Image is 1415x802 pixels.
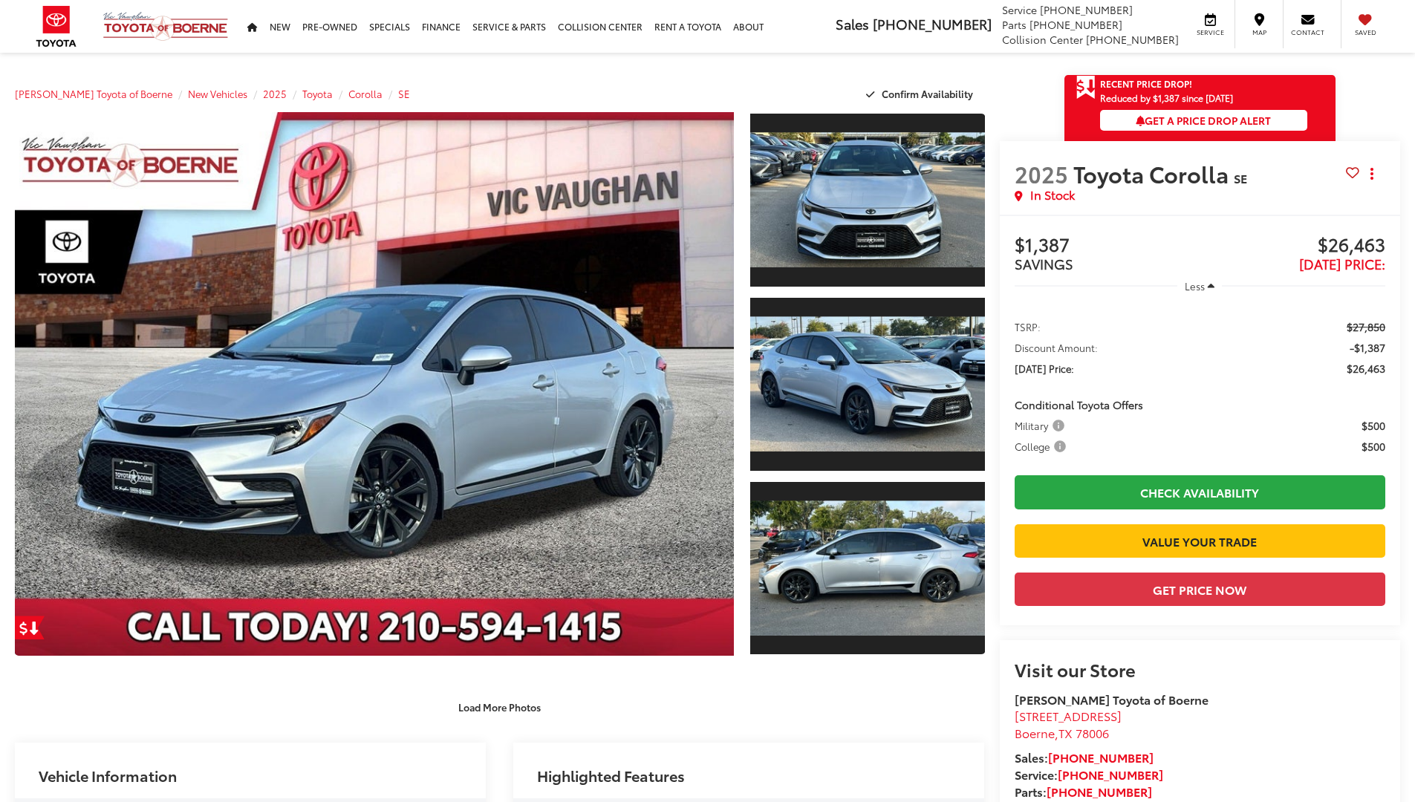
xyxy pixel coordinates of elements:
[1015,783,1152,800] strong: Parts:
[1015,254,1073,273] span: SAVINGS
[1015,724,1055,741] span: Boerne
[1048,749,1154,766] a: [PHONE_NUMBER]
[103,11,229,42] img: Vic Vaughan Toyota of Boerne
[348,87,383,100] a: Corolla
[1015,475,1385,509] a: Check Availability
[1015,524,1385,558] a: Value Your Trade
[1015,235,1200,257] span: $1,387
[15,616,45,639] a: Get Price Drop Alert
[750,480,985,656] a: Expand Photo 3
[1058,724,1073,741] span: TX
[1002,2,1037,17] span: Service
[188,87,247,100] a: New Vehicles
[1359,160,1385,186] button: Actions
[1029,17,1122,32] span: [PHONE_NUMBER]
[1015,157,1068,189] span: 2025
[1015,418,1070,433] button: Military
[1136,113,1271,128] span: Get a Price Drop Alert
[1350,340,1385,355] span: -$1,387
[263,87,287,100] a: 2025
[1047,783,1152,800] a: [PHONE_NUMBER]
[858,81,985,107] button: Confirm Availability
[747,133,986,267] img: 2025 Toyota Corolla SE
[747,501,986,635] img: 2025 Toyota Corolla SE
[1086,32,1179,47] span: [PHONE_NUMBER]
[1076,75,1096,100] span: Get Price Drop Alert
[1299,254,1385,273] span: [DATE] Price:
[1243,27,1275,37] span: Map
[1015,397,1143,412] span: Conditional Toyota Offers
[1015,766,1163,783] strong: Service:
[1185,279,1205,293] span: Less
[1015,319,1041,334] span: TSRP:
[39,767,177,783] h2: Vehicle Information
[1015,724,1109,741] span: ,
[537,767,685,783] h2: Highlighted Features
[1015,361,1074,376] span: [DATE] Price:
[1100,77,1192,90] span: Recent Price Drop!
[7,109,741,659] img: 2025 Toyota Corolla SE
[1015,707,1122,741] a: [STREET_ADDRESS] Boerne,TX 78006
[1015,659,1385,679] h2: Visit our Store
[747,317,986,451] img: 2025 Toyota Corolla SE
[1347,361,1385,376] span: $26,463
[750,296,985,472] a: Expand Photo 2
[1177,273,1222,299] button: Less
[1064,75,1336,93] a: Get Price Drop Alert Recent Price Drop!
[1347,319,1385,334] span: $27,850
[15,87,172,100] a: [PERSON_NAME] Toyota of Boerne
[1015,707,1122,724] span: [STREET_ADDRESS]
[1015,439,1069,454] span: College
[1015,691,1209,708] strong: [PERSON_NAME] Toyota of Boerne
[836,14,869,33] span: Sales
[1015,749,1154,766] strong: Sales:
[1058,766,1163,783] a: [PHONE_NUMBER]
[1015,340,1098,355] span: Discount Amount:
[1030,186,1075,203] span: In Stock
[1349,27,1382,37] span: Saved
[1234,169,1247,186] span: SE
[15,112,734,656] a: Expand Photo 0
[1291,27,1324,37] span: Contact
[302,87,333,100] a: Toyota
[398,87,410,100] a: SE
[1362,418,1385,433] span: $500
[1015,573,1385,606] button: Get Price Now
[1015,439,1071,454] button: College
[1100,93,1307,102] span: Reduced by $1,387 since [DATE]
[448,694,551,720] button: Load More Photos
[1076,724,1109,741] span: 78006
[1200,235,1385,257] span: $26,463
[1002,32,1083,47] span: Collision Center
[1194,27,1227,37] span: Service
[750,112,985,288] a: Expand Photo 1
[1362,439,1385,454] span: $500
[1002,17,1027,32] span: Parts
[882,87,973,100] span: Confirm Availability
[873,14,992,33] span: [PHONE_NUMBER]
[1015,418,1067,433] span: Military
[1040,2,1133,17] span: [PHONE_NUMBER]
[1370,168,1373,180] span: dropdown dots
[1073,157,1234,189] span: Toyota Corolla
